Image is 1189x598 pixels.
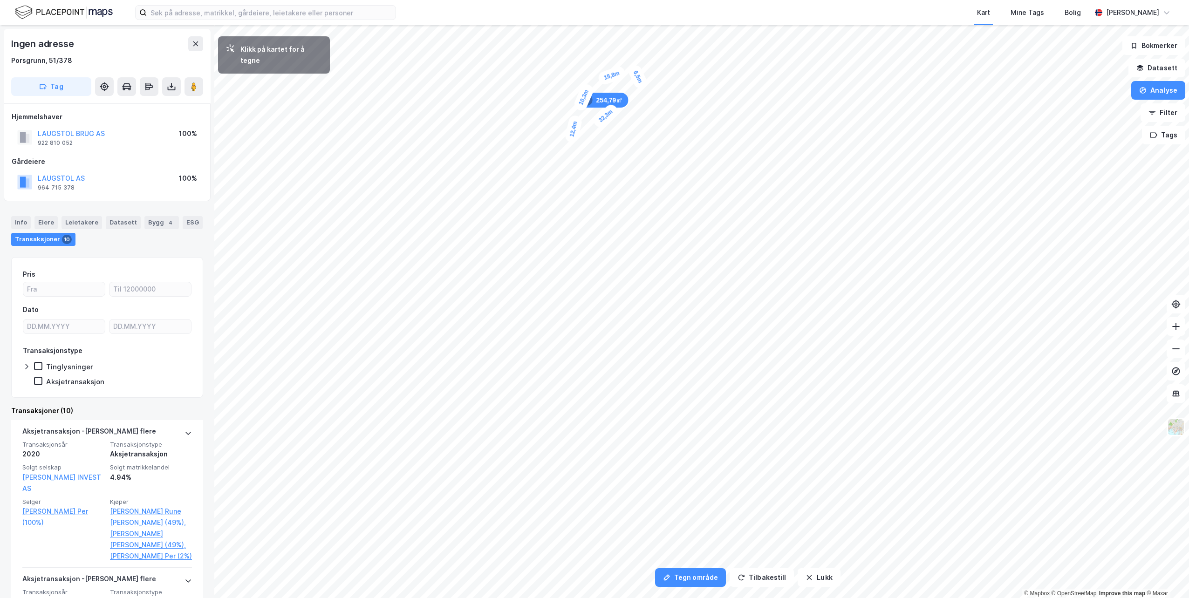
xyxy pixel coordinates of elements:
[977,7,990,18] div: Kart
[62,235,72,244] div: 10
[144,216,179,229] div: Bygg
[11,77,91,96] button: Tag
[1142,553,1189,598] iframe: Chat Widget
[798,568,840,587] button: Lukk
[38,184,75,191] div: 964 715 378
[1065,7,1081,18] div: Bolig
[573,82,595,112] div: Map marker
[110,550,192,562] a: [PERSON_NAME] Per (2%)
[1141,103,1185,122] button: Filter
[12,156,203,167] div: Gårdeiere
[46,362,93,371] div: Tinglysninger
[61,216,102,229] div: Leietakere
[564,115,583,144] div: Map marker
[22,473,101,492] a: [PERSON_NAME] INVEST AS
[110,463,192,471] span: Solgt matrikkelandel
[591,102,620,130] div: Map marker
[1122,36,1185,55] button: Bokmerker
[46,377,104,386] div: Aksjetransaksjon
[11,36,75,51] div: Ingen adresse
[1099,590,1145,597] a: Improve this map
[110,588,192,596] span: Transaksjonstype
[1128,59,1185,77] button: Datasett
[11,233,75,246] div: Transaksjoner
[110,441,192,448] span: Transaksjonstype
[23,345,82,356] div: Transaksjonstype
[166,218,175,227] div: 4
[22,448,104,460] div: 2020
[1131,81,1185,100] button: Analyse
[11,405,203,416] div: Transaksjoner (10)
[581,95,593,106] div: 1
[1024,590,1050,597] a: Mapbox
[110,498,192,506] span: Kjøper
[1142,126,1185,144] button: Tags
[580,93,629,108] div: Map marker
[110,528,192,550] a: [PERSON_NAME] [PERSON_NAME] (49%),
[12,111,203,122] div: Hjemmelshaver
[730,568,794,587] button: Tilbakestill
[38,139,73,147] div: 922 810 052
[627,63,649,90] div: Map marker
[109,282,191,296] input: Til 12000000
[23,319,105,333] input: DD.MM.YYYY
[22,588,104,596] span: Transaksjonsår
[23,282,105,296] input: Fra
[11,216,31,229] div: Info
[23,269,35,280] div: Pris
[106,216,141,229] div: Datasett
[15,4,113,20] img: logo.f888ab2527a4732fd821a326f86c7f29.svg
[22,498,104,506] span: Selger
[179,173,197,184] div: 100%
[655,568,726,587] button: Tegn område
[110,472,192,483] div: 4.94%
[1167,418,1185,436] img: Z
[11,55,72,66] div: Porsgrunn, 51/378
[34,216,58,229] div: Eiere
[23,304,39,315] div: Dato
[597,65,627,86] div: Map marker
[22,426,156,441] div: Aksjetransaksjon - [PERSON_NAME] flere
[22,573,156,588] div: Aksjetransaksjon - [PERSON_NAME] flere
[240,44,322,66] div: Klikk på kartet for å tegne
[1106,7,1159,18] div: [PERSON_NAME]
[22,506,104,528] a: [PERSON_NAME] Per (100%)
[183,216,203,229] div: ESG
[109,319,191,333] input: DD.MM.YYYY
[22,463,104,471] span: Solgt selskap
[22,441,104,448] span: Transaksjonsår
[179,128,197,139] div: 100%
[1052,590,1097,597] a: OpenStreetMap
[1011,7,1044,18] div: Mine Tags
[110,448,192,460] div: Aksjetransaksjon
[110,506,192,528] a: [PERSON_NAME] Rune [PERSON_NAME] (49%),
[147,6,396,20] input: Søk på adresse, matrikkel, gårdeiere, leietakere eller personer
